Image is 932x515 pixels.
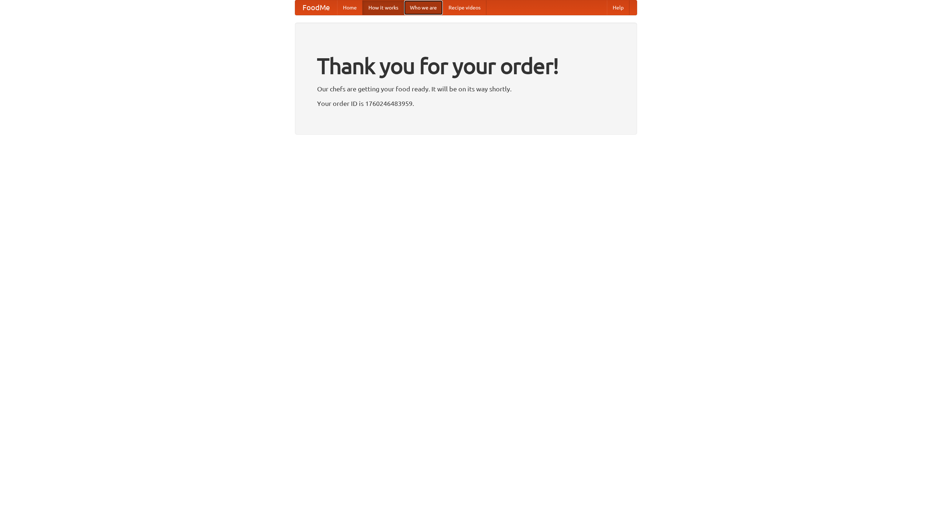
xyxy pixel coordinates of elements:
[317,48,615,83] h1: Thank you for your order!
[295,0,337,15] a: FoodMe
[363,0,404,15] a: How it works
[337,0,363,15] a: Home
[607,0,629,15] a: Help
[404,0,443,15] a: Who we are
[317,83,615,94] p: Our chefs are getting your food ready. It will be on its way shortly.
[317,98,615,109] p: Your order ID is 1760246483959.
[443,0,486,15] a: Recipe videos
